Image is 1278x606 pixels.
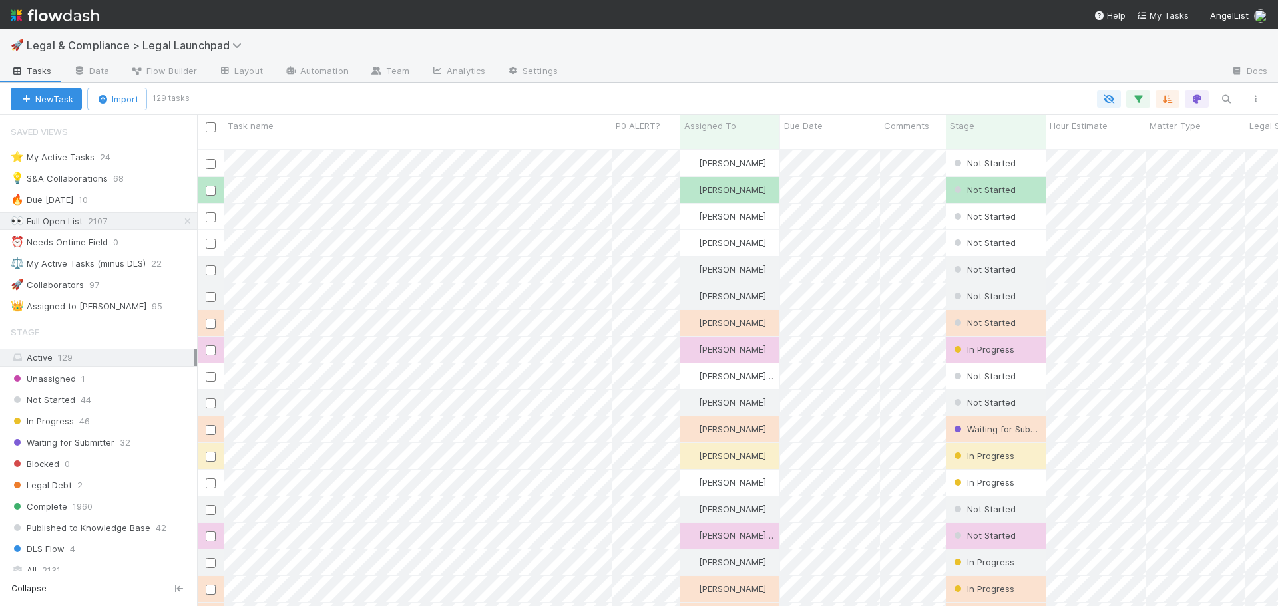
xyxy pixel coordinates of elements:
[951,158,1016,168] span: Not Started
[686,396,766,409] div: [PERSON_NAME]
[616,119,660,132] span: P0 ALERT?
[951,263,1016,276] div: Not Started
[951,343,1014,356] div: In Progress
[11,456,59,472] span: Blocked
[951,555,1014,569] div: In Progress
[951,289,1016,303] div: Not Started
[699,344,766,355] span: [PERSON_NAME]
[11,300,24,311] span: 👑
[81,371,85,387] span: 1
[11,562,194,579] div: All
[120,434,130,451] span: 32
[951,504,1016,514] span: Not Started
[951,450,1014,461] span: In Progress
[951,476,1014,489] div: In Progress
[686,424,697,434] img: avatar_b5be9b1b-4537-4870-b8e7-50cc2287641b.png
[686,422,766,436] div: [PERSON_NAME]
[699,397,766,408] span: [PERSON_NAME]
[11,118,68,145] span: Saved Views
[11,319,39,345] span: Stage
[699,371,795,381] span: [PERSON_NAME] Bridge
[951,291,1016,301] span: Not Started
[686,211,697,222] img: avatar_b5be9b1b-4537-4870-b8e7-50cc2287641b.png
[206,585,216,595] input: Toggle Row Selected
[951,236,1016,249] div: Not Started
[951,557,1014,567] span: In Progress
[951,316,1016,329] div: Not Started
[79,413,90,430] span: 46
[686,369,773,382] div: [PERSON_NAME] Bridge
[11,64,52,77] span: Tasks
[206,239,216,249] input: Toggle Row Selected
[1210,10,1249,21] span: AngelList
[699,211,766,222] span: [PERSON_NAME]
[686,583,697,594] img: avatar_0b1dbcb8-f701-47e0-85bc-d79ccc0efe6c.png
[686,158,697,168] img: avatar_cd087ddc-540b-4a45-9726-71183506ed6a.png
[206,398,216,408] input: Toggle Row Selected
[11,277,84,293] div: Collaborators
[699,317,766,328] span: [PERSON_NAME]
[11,520,150,536] span: Published to Knowledge Base
[1094,9,1126,22] div: Help
[951,264,1016,275] span: Not Started
[11,279,24,290] span: 🚀
[359,61,420,82] a: Team
[1150,119,1201,132] span: Matter Type
[699,530,795,541] span: [PERSON_NAME] Bridge
[951,529,1016,542] div: Not Started
[113,170,137,187] span: 68
[686,263,766,276] div: [PERSON_NAME]
[208,61,274,82] a: Layout
[699,557,766,567] span: [PERSON_NAME]
[686,530,697,541] img: avatar_4038989c-07b2-403a-8eae-aaaab2974011.png
[151,255,175,272] span: 22
[11,4,99,27] img: logo-inverted-e16ddd16eac7371096b0.svg
[686,291,697,301] img: avatar_0b1dbcb8-f701-47e0-85bc-d79ccc0efe6c.png
[951,369,1016,382] div: Not Started
[206,186,216,196] input: Toggle Row Selected
[686,317,697,328] img: avatar_0b1dbcb8-f701-47e0-85bc-d79ccc0efe6c.png
[11,413,74,430] span: In Progress
[113,234,132,251] span: 0
[951,502,1016,516] div: Not Started
[686,477,697,488] img: avatar_b5be9b1b-4537-4870-b8e7-50cc2287641b.png
[11,434,114,451] span: Waiting for Submitter
[699,450,766,461] span: [PERSON_NAME]
[77,477,83,494] span: 2
[81,392,91,408] span: 44
[1220,61,1278,82] a: Docs
[951,371,1016,381] span: Not Started
[686,555,766,569] div: [PERSON_NAME]
[120,61,208,82] a: Flow Builder
[206,478,216,488] input: Toggle Row Selected
[206,372,216,382] input: Toggle Row Selected
[951,477,1014,488] span: In Progress
[206,345,216,355] input: Toggle Row Selected
[228,119,274,132] span: Task name
[699,291,766,301] span: [PERSON_NAME]
[1136,9,1189,22] a: My Tasks
[686,449,766,462] div: [PERSON_NAME]
[1254,9,1267,23] img: avatar_ba76ddef-3fd0-4be4-9bc3-126ad567fcd5.png
[206,319,216,329] input: Toggle Row Selected
[11,371,76,387] span: Unassigned
[206,122,216,132] input: Toggle All Rows Selected
[11,392,75,408] span: Not Started
[951,211,1016,222] span: Not Started
[11,192,73,208] div: Due [DATE]
[11,541,65,557] span: DLS Flow
[11,236,24,247] span: ⏰
[884,119,929,132] span: Comments
[206,212,216,222] input: Toggle Row Selected
[951,422,1039,436] div: Waiting for Submitter
[699,264,766,275] span: [PERSON_NAME]
[88,213,120,229] span: 2107
[11,234,108,251] div: Needs Ontime Field
[79,192,101,208] span: 10
[11,172,24,184] span: 💡
[11,88,82,110] button: NewTask
[496,61,568,82] a: Settings
[11,298,146,315] div: Assigned to [PERSON_NAME]
[274,61,359,82] a: Automation
[686,184,697,195] img: avatar_b5be9b1b-4537-4870-b8e7-50cc2287641b.png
